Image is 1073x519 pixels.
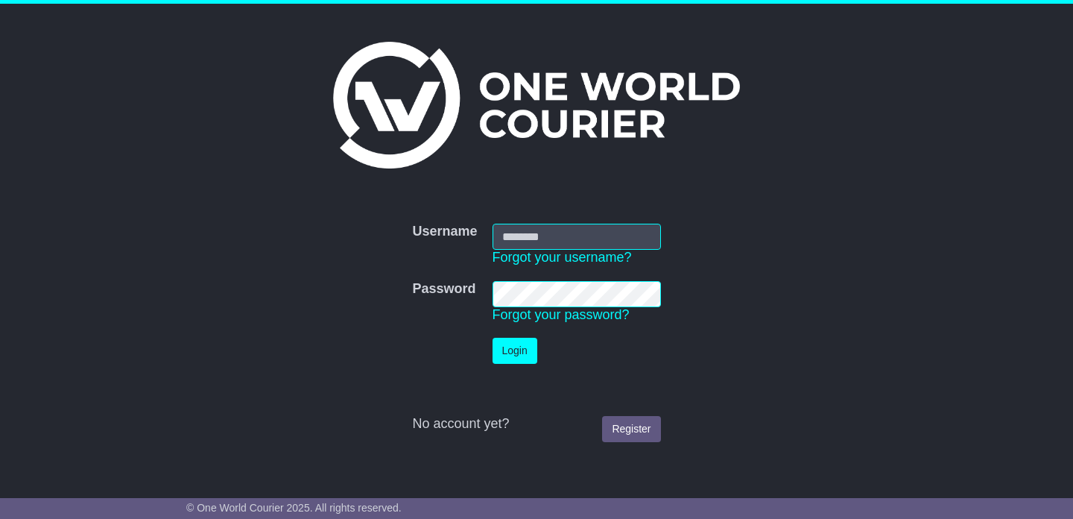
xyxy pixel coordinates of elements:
button: Login [493,338,537,364]
label: Password [412,281,475,298]
span: © One World Courier 2025. All rights reserved. [186,502,402,514]
div: No account yet? [412,416,660,432]
label: Username [412,224,477,240]
img: One World [333,42,740,169]
a: Forgot your password? [493,307,630,322]
a: Forgot your username? [493,250,632,265]
a: Register [602,416,660,442]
